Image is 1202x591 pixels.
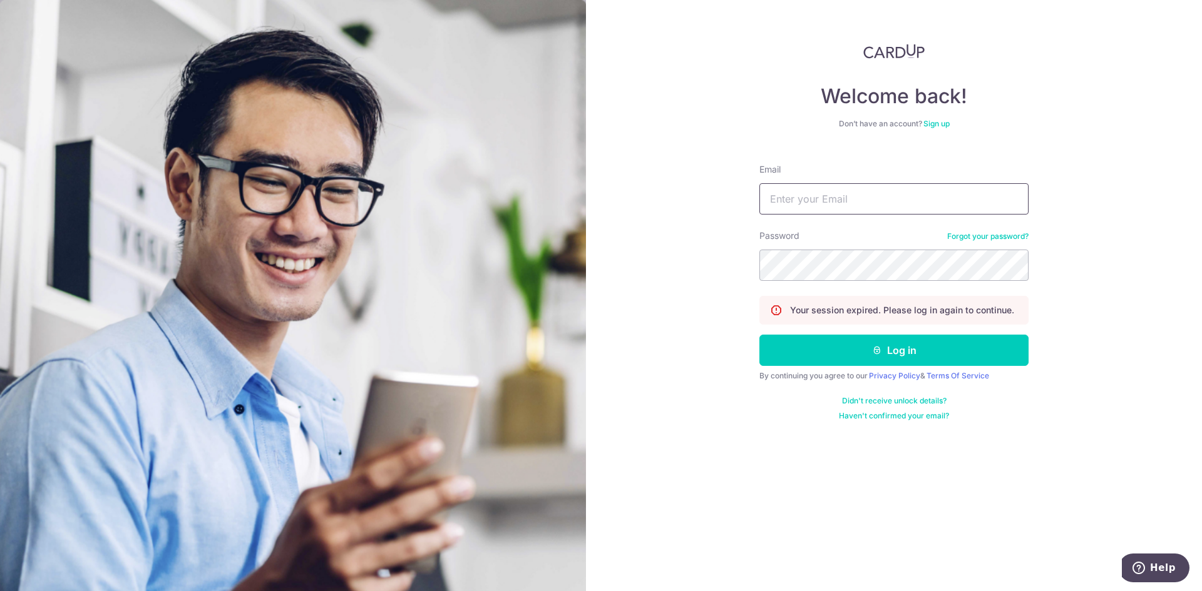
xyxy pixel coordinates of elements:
[839,411,949,421] a: Haven't confirmed your email?
[790,304,1014,316] p: Your session expired. Please log in again to continue.
[869,371,920,380] a: Privacy Policy
[759,84,1029,109] h4: Welcome back!
[842,396,947,406] a: Didn't receive unlock details?
[927,371,989,380] a: Terms Of Service
[759,163,781,176] label: Email
[759,119,1029,129] div: Don’t have an account?
[1122,553,1189,585] iframe: Opens a widget where you can find more information
[759,371,1029,381] div: By continuing you agree to our &
[759,335,1029,366] button: Log in
[947,231,1029,241] a: Forgot your password?
[863,44,925,59] img: CardUp Logo
[759,230,799,242] label: Password
[923,119,950,128] a: Sign up
[759,183,1029,215] input: Enter your Email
